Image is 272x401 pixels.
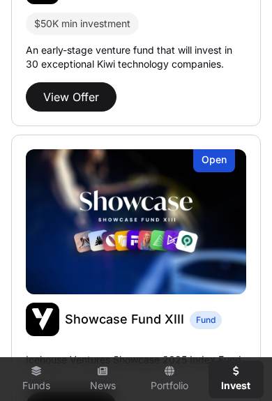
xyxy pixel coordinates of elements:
[196,315,216,326] span: Fund
[26,353,244,367] p: Icehouse Ventures Showcase 2025 Index Fund.
[26,149,246,294] img: Showcase Fund XIII
[26,149,246,294] a: Showcase Fund XIIIOpen
[26,43,246,71] p: An early-stage venture fund that will invest in 30 exceptional Kiwi technology companies.
[75,361,131,398] a: News
[193,149,235,172] div: Open
[8,361,64,398] a: Funds
[65,312,184,326] span: Showcase Fund XIII
[26,13,139,35] div: $50K min investment
[34,15,130,32] div: $50K min investment
[26,82,116,112] button: View Offer
[142,361,197,398] a: Portfolio
[65,311,184,328] a: Showcase Fund XIII
[202,334,272,401] iframe: Chat Widget
[26,303,59,336] img: Showcase Fund XIII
